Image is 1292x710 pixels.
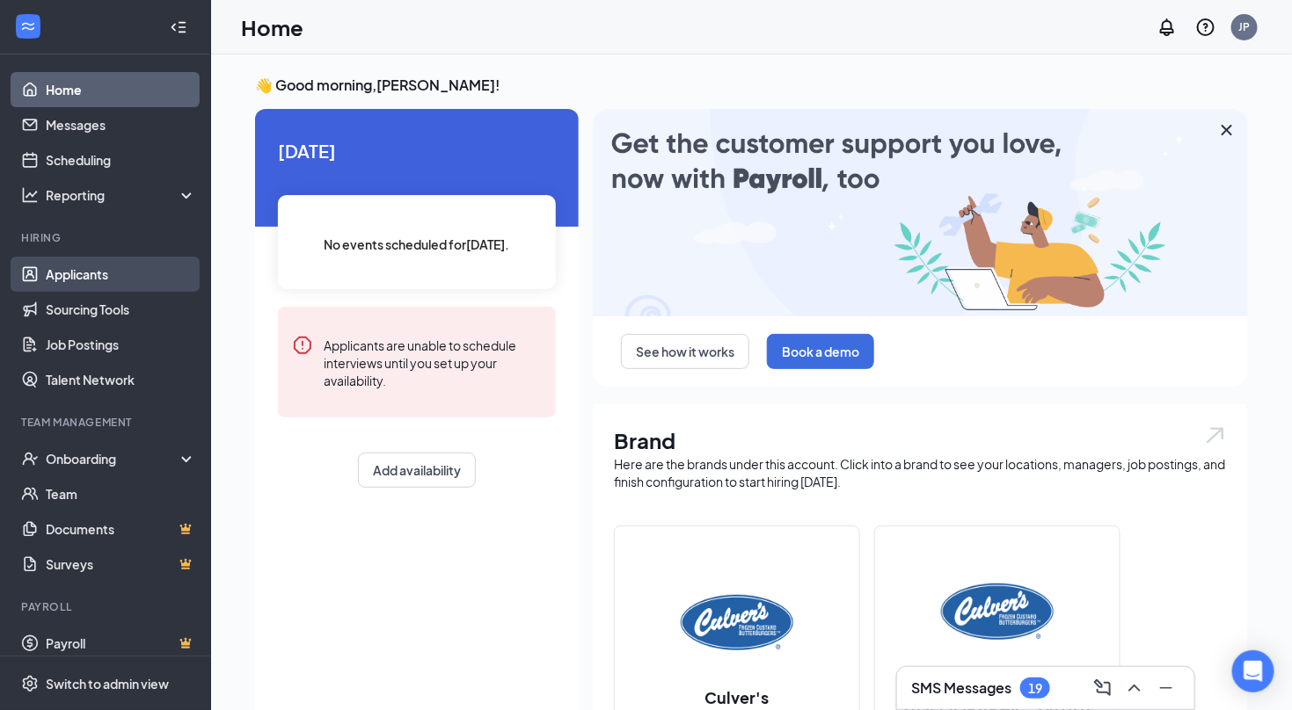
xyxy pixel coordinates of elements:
img: payroll-large.gif [593,109,1248,316]
div: Hiring [21,230,193,245]
svg: Minimize [1156,677,1177,699]
span: No events scheduled for [DATE] . [325,235,510,254]
h3: SMS Messages [911,678,1011,698]
a: Home [46,72,196,107]
a: Applicants [46,257,196,292]
img: Culver's [681,567,793,679]
div: Team Management [21,415,193,430]
svg: Analysis [21,186,39,204]
svg: WorkstreamLogo [19,18,37,35]
svg: Cross [1216,120,1237,141]
h1: Home [241,12,303,42]
svg: Settings [21,675,39,692]
svg: ComposeMessage [1092,677,1113,699]
a: Scheduling [46,142,196,177]
div: Reporting [46,186,197,204]
div: JP [1239,19,1251,34]
div: Onboarding [46,450,181,467]
button: See how it works [621,334,749,369]
h1: Brand [614,425,1227,455]
svg: Collapse [170,18,187,36]
button: Add availability [358,453,476,488]
a: Messages [46,107,196,142]
button: Minimize [1152,674,1180,702]
a: Team [46,476,196,511]
div: 19 [1028,681,1042,696]
a: Job Postings [46,327,196,362]
h3: 👋 Good morning, [PERSON_NAME] ! [255,76,1248,95]
svg: Notifications [1157,17,1178,38]
svg: ChevronUp [1124,677,1145,699]
div: Here are the brands under this account. Click into a brand to see your locations, managers, job p... [614,455,1227,490]
a: Sourcing Tools [46,292,196,327]
img: open.6027fd2a22e1237b5b06.svg [1204,425,1227,446]
span: [DATE] [278,137,556,164]
img: Culver's (Vincennes) [941,555,1054,668]
a: Talent Network [46,362,196,397]
h2: Culver's [688,686,787,708]
a: SurveysCrown [46,547,196,582]
div: Switch to admin view [46,675,169,692]
svg: QuestionInfo [1195,17,1216,38]
button: ComposeMessage [1089,674,1117,702]
button: Book a demo [767,334,874,369]
svg: UserCheck [21,450,39,467]
div: Payroll [21,599,193,614]
a: DocumentsCrown [46,511,196,547]
a: PayrollCrown [46,626,196,661]
button: ChevronUp [1120,674,1149,702]
div: Open Intercom Messenger [1232,650,1274,692]
div: Applicants are unable to schedule interviews until you set up your availability. [324,335,542,389]
svg: Error [292,335,313,356]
